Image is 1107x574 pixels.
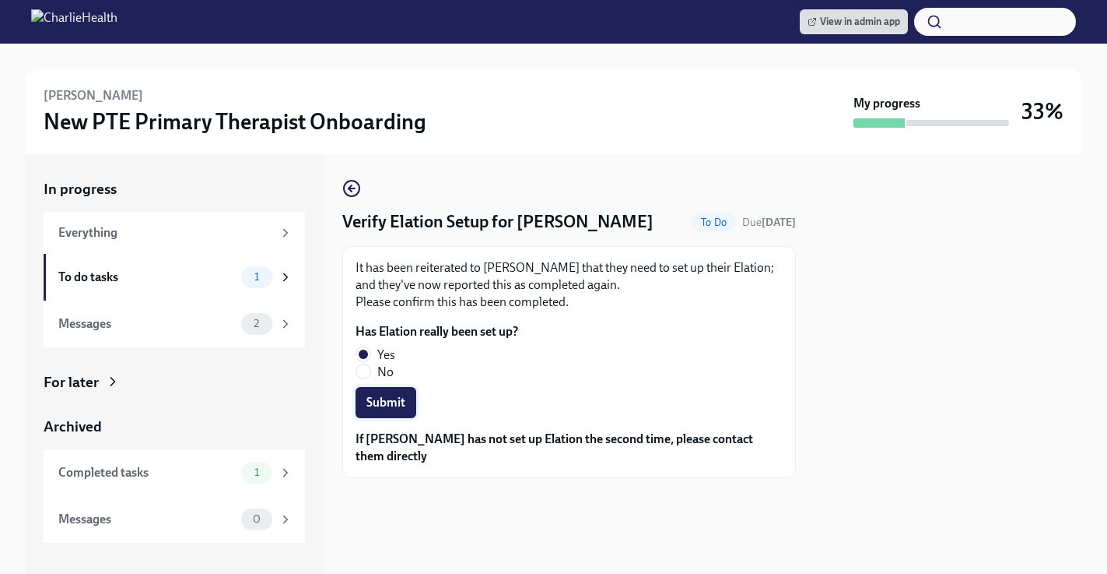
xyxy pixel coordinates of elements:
[244,318,268,329] span: 2
[356,323,518,340] label: Has Elation really been set up?
[58,224,272,241] div: Everything
[44,107,426,136] h3: New PTE Primary Therapist Onboarding
[44,87,143,104] h6: [PERSON_NAME]
[800,9,908,34] a: View in admin app
[1021,97,1063,125] h3: 33%
[342,210,653,234] h4: Verify Elation Setup for [PERSON_NAME]
[692,217,736,228] span: To Do
[377,364,394,381] span: No
[44,301,305,347] a: Messages2
[44,212,305,254] a: Everything
[742,216,796,229] span: Due
[356,387,416,418] button: Submit
[243,513,270,525] span: 0
[58,315,235,333] div: Messages
[44,179,305,199] a: In progress
[58,269,235,286] div: To do tasks
[44,254,305,301] a: To do tasks1
[742,215,796,230] span: September 7th, 2025 09:00
[356,259,783,311] p: It has been reiterated to [PERSON_NAME] that they need to set up their Elation; and they've now r...
[762,216,796,229] strong: [DATE]
[853,95,920,112] strong: My progress
[31,9,117,34] img: CharlieHealth
[58,511,235,528] div: Messages
[58,464,235,481] div: Completed tasks
[366,395,405,410] span: Submit
[44,372,305,393] a: For later
[44,417,305,437] a: Archived
[44,449,305,496] a: Completed tasks1
[245,467,268,478] span: 1
[377,347,395,364] span: Yes
[44,496,305,543] a: Messages0
[356,431,753,463] strong: If [PERSON_NAME] has not set up Elation the second time, please contact them directly
[807,14,900,30] span: View in admin app
[245,271,268,283] span: 1
[44,372,99,393] div: For later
